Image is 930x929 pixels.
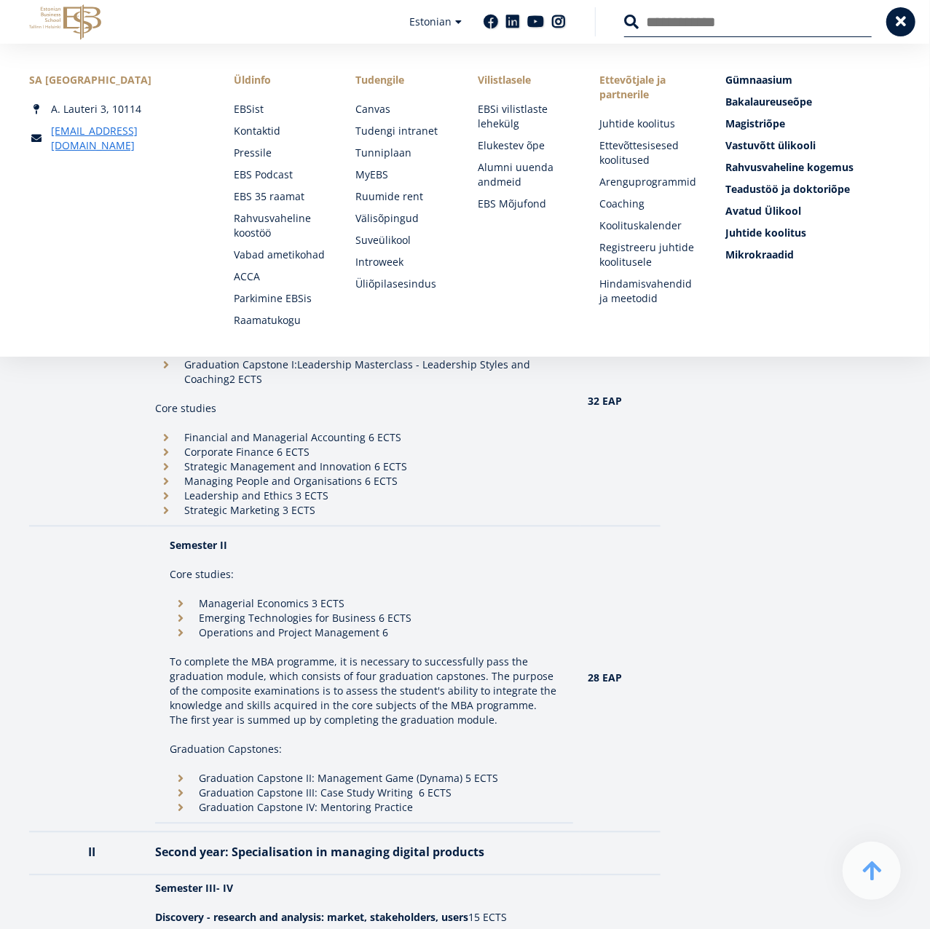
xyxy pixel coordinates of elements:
span: Gümnaasium [725,73,792,87]
span: Teadustöö ja doktoriõpe [725,182,850,196]
span: Vastuvõtt ülikooli [725,138,816,152]
li: Graduation Capstone IV: Mentoring Practice [170,801,559,815]
a: Suveülikool [355,233,448,248]
li: Graduation Capstone III: Case Study Writing 6 ECTS [170,786,559,801]
strong: Semester II [170,539,227,553]
a: EBS Mõjufond [478,197,570,211]
li: Strategic Management and Innovation 6 ECTS [155,460,573,475]
input: Üheaastane eestikeelne MBA [4,143,14,154]
span: Magistriõpe [725,116,785,130]
div: A. Lauteri 3, 10114 [29,102,205,116]
a: Tunniplaan [355,146,448,160]
a: Gümnaasium [725,73,901,87]
li: Emerging Technologies for Business 6 ECTS [170,612,559,626]
a: Elukestev õpe [478,138,570,153]
a: Pressile [234,146,326,160]
a: Hindamisvahendid ja meetodid [599,277,696,306]
strong: Discovery - research and analysis: market, stakeholders, users [155,911,468,925]
a: EBSi vilistlaste lehekülg [478,102,570,131]
span: Üldinfo [234,73,326,87]
input: Tehnoloogia ja innovatsiooni juhtimine (MBA) [4,183,14,193]
a: Youtube [527,15,544,29]
a: ACCA [234,269,326,284]
a: Magistriõpe [725,116,901,131]
a: Canvas [355,102,448,116]
input: Kaheaastane MBA [4,163,14,173]
span: Avatud Ülikool [725,204,801,218]
span: Üheaastane eestikeelne MBA [17,143,143,157]
a: Instagram [551,15,566,29]
span: Rahvusvaheline kogemus [725,160,854,174]
a: Registreeru juhtide koolitusele [599,240,696,269]
span: Perekonnanimi [346,1,412,14]
b: Leadership Masterclass - Leadership Styles and Coaching [184,358,530,387]
a: Koolituskalender [599,218,696,233]
a: Teadustöö ja doktoriõpe [725,182,901,197]
li: Financial and Managerial Accounting 6 ECTS [155,431,573,446]
p: Core studies [155,402,573,416]
a: Ettevõttesisesed koolitused [599,138,696,167]
li: Operations and Project Management 6 [170,626,559,641]
a: Kontaktid [234,124,326,138]
a: Parkimine EBSis [234,291,326,306]
a: Juhtide koolitus [599,116,696,131]
a: MyEBS [355,167,448,182]
div: SA [GEOGRAPHIC_DATA] [29,73,205,87]
a: Bakalaureuseõpe [725,95,901,109]
li: Managing People and Organisations 6 ECTS [155,475,573,489]
span: Bakalaureuseõpe [725,95,812,108]
a: Avatud Ülikool [725,204,901,218]
a: EBS 35 raamat [234,189,326,204]
li: Leadership and Ethics 3 ECTS [155,489,573,504]
a: EBS Podcast [234,167,326,182]
strong: 32 EAP [588,395,622,408]
a: Ruumide rent [355,189,448,204]
p: To complete the MBA programme, it is necessary to successfully pass the graduation module, which ... [170,655,559,713]
a: Tudengile [355,73,448,87]
a: Juhtide koolitus [725,226,901,240]
strong: Semester III- IV [155,882,233,896]
th: II [29,832,148,875]
a: Tudengi intranet [355,124,448,138]
li: Managerial Economics 3 ECTS [170,597,559,612]
span: Juhtide koolitus [725,226,806,240]
a: Üliõpilasesindus [355,277,448,291]
a: [EMAIL_ADDRESS][DOMAIN_NAME] [51,124,205,153]
a: Vabad ametikohad [234,248,326,262]
span: Ettevõtjale ja partnerile [599,73,696,102]
span: Tehnoloogia ja innovatsiooni juhtimine (MBA) [17,183,215,196]
th: Second year: Specialisation in managing digital products [148,832,580,875]
li: Strategic Marketing 3 ECTS [155,504,573,518]
a: Rahvusvaheline koostöö [234,211,326,240]
a: Alumni uuenda andmeid [478,160,570,189]
a: Coaching [599,197,696,211]
p: 15 ECTS [155,911,573,925]
a: Mikrokraadid [725,248,901,262]
strong: 28 EAP [588,671,622,685]
p: Graduation Capstones: [170,743,559,757]
a: Raamatukogu [234,313,326,328]
p: Core studies: [170,568,559,582]
a: Välisõpingud [355,211,448,226]
span: Kaheaastane MBA [17,163,96,176]
li: Corporate Finance 6 ECTS [155,446,573,460]
li: Graduation Capstone I: 2 ECTS [155,358,573,387]
a: Introweek [355,255,448,269]
span: Mikrokraadid [725,248,794,261]
li: Graduation Capstone II: Management Game (Dynama) 5 ECTS [170,772,559,786]
span: Vilistlasele [478,73,570,87]
p: The first year is summed up by completing the graduation module. [170,713,559,743]
a: EBSist [234,102,326,116]
a: Linkedin [505,15,520,29]
a: Vastuvõtt ülikooli [725,138,901,153]
a: Arenguprogrammid [599,175,696,189]
a: Facebook [484,15,498,29]
a: Rahvusvaheline kogemus [725,160,901,175]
